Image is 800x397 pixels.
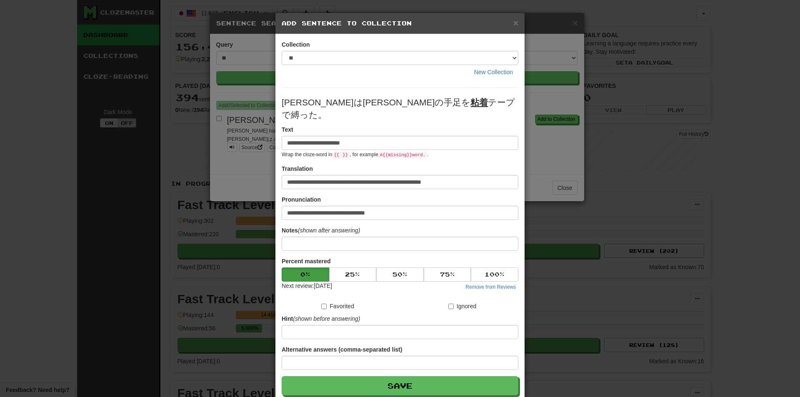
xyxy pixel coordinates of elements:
span: × [513,18,518,27]
button: 100% [471,267,518,282]
button: 25% [329,267,377,282]
small: Wrap the cloze-word in , for example . [282,152,428,157]
div: Next review: [DATE] [282,282,332,292]
code: {{ [332,152,341,158]
button: Close [513,18,518,27]
p: [PERSON_NAME]は[PERSON_NAME]の手足を テープで縛った。 [282,96,518,121]
input: Ignored [448,304,454,309]
em: (shown before answering) [293,315,360,322]
code: }} [341,152,350,158]
div: Percent mastered [282,267,518,282]
u: 粘着 [470,97,488,107]
label: Text [282,125,293,134]
button: 0% [282,267,329,282]
label: Notes [282,226,360,235]
input: Favorited [321,304,327,309]
button: New Collection [469,65,518,79]
label: Collection [282,40,310,49]
label: Percent mastered [282,257,331,265]
button: Remove from Reviews [463,282,518,292]
label: Pronunciation [282,195,321,204]
code: A {{ missing }} word. [378,152,427,158]
label: Favorited [321,302,354,310]
label: Ignored [448,302,476,310]
label: Translation [282,165,313,173]
button: 75% [424,267,471,282]
button: Save [282,376,518,395]
label: Hint [282,315,360,323]
label: Alternative answers (comma-separated list) [282,345,402,354]
h5: Add Sentence to Collection [282,19,518,27]
em: (shown after answering) [298,227,360,234]
button: 50% [376,267,424,282]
